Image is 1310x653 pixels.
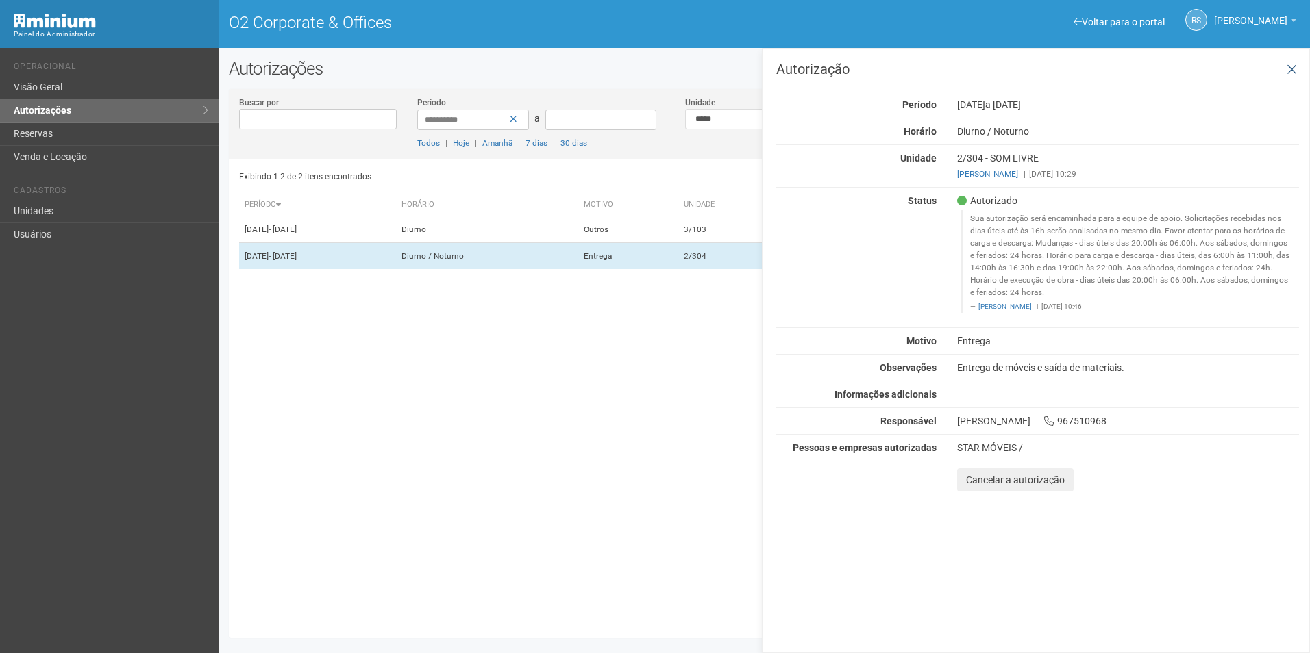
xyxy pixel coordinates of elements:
[906,335,937,346] strong: Motivo
[1214,2,1287,26] span: Rayssa Soares Ribeiro
[482,138,512,148] a: Amanhã
[880,362,937,373] strong: Observações
[239,194,396,216] th: Período
[396,216,578,243] td: Diurno
[908,195,937,206] strong: Status
[776,62,1299,76] h3: Autorização
[269,251,297,261] span: - [DATE]
[560,138,587,148] a: 30 dias
[678,243,782,270] td: 2/304
[1037,303,1038,310] span: |
[534,113,540,124] span: a
[985,99,1021,110] span: a [DATE]
[14,14,96,28] img: Minium
[475,138,477,148] span: |
[239,166,760,187] div: Exibindo 1-2 de 2 itens encontrados
[685,97,715,109] label: Unidade
[445,138,447,148] span: |
[453,138,469,148] a: Hoje
[957,468,1074,491] button: Cancelar a autorização
[947,99,1309,111] div: [DATE]
[902,99,937,110] strong: Período
[904,126,937,137] strong: Horário
[957,168,1299,180] div: [DATE] 10:29
[978,303,1032,310] a: [PERSON_NAME]
[678,216,782,243] td: 3/103
[961,210,1299,313] blockquote: Sua autorização será encaminhada para a equipe de apoio. Solicitações recebidas nos dias úteis at...
[947,152,1309,180] div: 2/304 - SOM LIVRE
[417,138,440,148] a: Todos
[835,389,937,400] strong: Informações adicionais
[957,441,1299,454] div: STAR MÓVEIS /
[957,169,1018,179] a: [PERSON_NAME]
[269,225,297,234] span: - [DATE]
[14,28,208,40] div: Painel do Administrador
[900,153,937,164] strong: Unidade
[678,194,782,216] th: Unidade
[957,194,1017,207] span: Autorizado
[578,194,679,216] th: Motivo
[526,138,547,148] a: 7 dias
[947,125,1309,138] div: Diurno / Noturno
[518,138,520,148] span: |
[229,58,1300,79] h2: Autorizações
[239,97,279,109] label: Buscar por
[880,415,937,426] strong: Responsável
[793,442,937,453] strong: Pessoas e empresas autorizadas
[947,415,1309,427] div: [PERSON_NAME] 967510968
[396,243,578,270] td: Diurno / Noturno
[1185,9,1207,31] a: RS
[970,302,1292,311] footer: [DATE] 10:46
[947,335,1309,347] div: Entrega
[14,185,208,200] li: Cadastros
[1074,16,1165,27] a: Voltar para o portal
[578,243,679,270] td: Entrega
[14,62,208,76] li: Operacional
[1214,17,1296,28] a: [PERSON_NAME]
[417,97,446,109] label: Período
[1024,169,1026,179] span: |
[578,216,679,243] td: Outros
[239,216,396,243] td: [DATE]
[553,138,555,148] span: |
[947,361,1309,374] div: Entrega de móveis e saída de materiais.
[229,14,754,31] h1: O2 Corporate & Offices
[396,194,578,216] th: Horário
[239,243,396,270] td: [DATE]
